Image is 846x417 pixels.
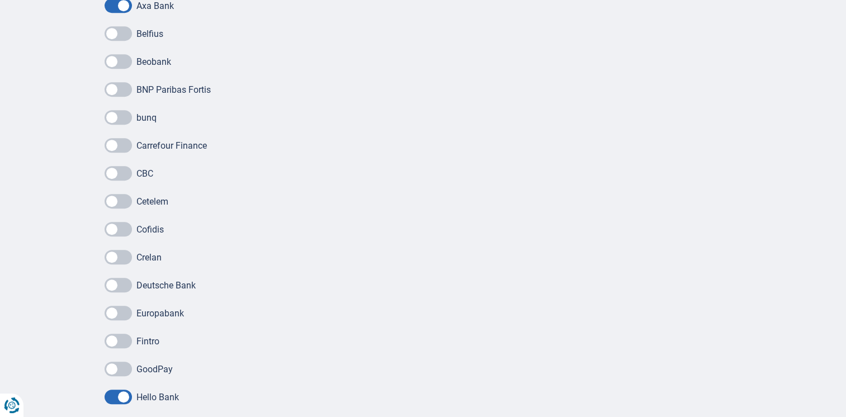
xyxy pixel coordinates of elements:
label: Beobank [136,56,171,67]
label: Deutsche Bank [136,280,196,291]
label: Cetelem [136,196,168,207]
label: Axa Bank [136,1,174,11]
label: CBC [136,168,153,179]
label: bunq [136,112,157,123]
label: Europabank [136,308,184,319]
label: Crelan [136,252,162,263]
label: BNP Paribas Fortis [136,84,211,95]
label: Hello Bank [136,392,179,402]
label: Carrefour Finance [136,140,207,151]
label: GoodPay [136,364,173,375]
label: Fintro [136,336,159,347]
label: Belfius [136,29,163,39]
label: Cofidis [136,224,164,235]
